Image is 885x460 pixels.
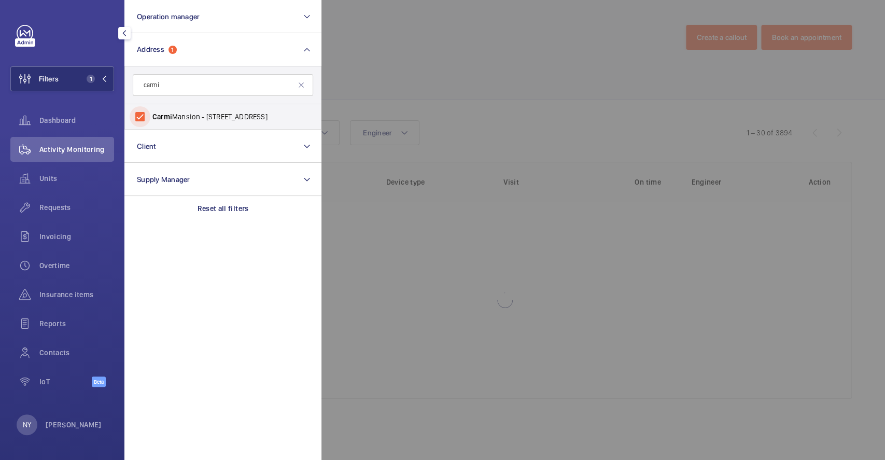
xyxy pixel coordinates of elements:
[87,75,95,83] span: 1
[46,420,102,430] p: [PERSON_NAME]
[39,260,114,271] span: Overtime
[39,231,114,242] span: Invoicing
[39,347,114,358] span: Contacts
[39,318,114,329] span: Reports
[39,202,114,213] span: Requests
[39,377,92,387] span: IoT
[10,66,114,91] button: Filters1
[39,173,114,184] span: Units
[92,377,106,387] span: Beta
[23,420,31,430] p: NY
[39,74,59,84] span: Filters
[39,144,114,155] span: Activity Monitoring
[39,289,114,300] span: Insurance items
[39,115,114,126] span: Dashboard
